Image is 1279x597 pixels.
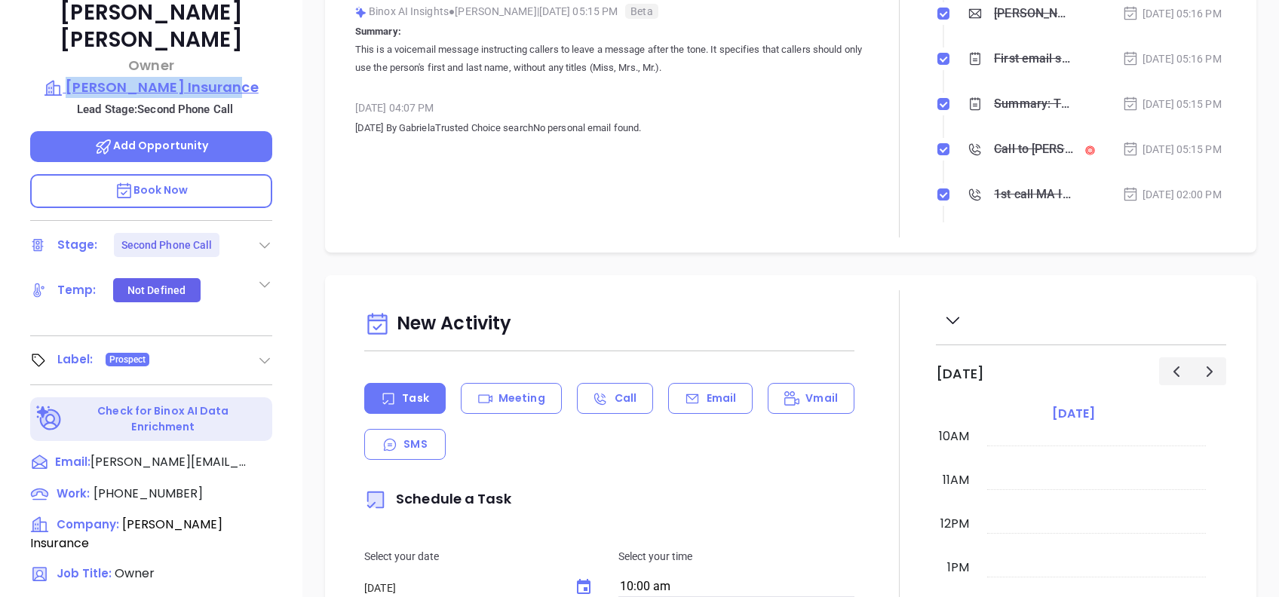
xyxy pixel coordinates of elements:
a: [DATE] [1049,403,1098,424]
p: Check for Binox AI Data Enrichment [65,403,262,435]
span: Work: [57,485,90,501]
span: Job Title: [57,565,112,581]
span: Book Now [115,182,189,197]
p: Owner [30,55,272,75]
span: [PERSON_NAME] Insurance [30,516,222,552]
div: [DATE] 05:16 PM [1122,5,1222,22]
div: [DATE] 05:15 PM [1122,141,1222,158]
div: Not Defined [127,278,186,302]
p: Email [707,390,737,406]
div: First email sent [994,47,1073,70]
div: [DATE] 05:16 PM [1122,51,1222,67]
div: [PERSON_NAME], are you ready for [US_STATE]’ compliance requirement? [994,2,1073,25]
b: Summary: [355,26,401,37]
div: 1st call MA INS lead [994,183,1073,206]
h2: [DATE] [936,366,984,382]
div: Call to [PERSON_NAME] [994,138,1073,161]
img: Ai-Enrich-DaqCidB-.svg [36,406,63,432]
div: Second Phone Call [121,233,213,257]
p: [DATE] By GabrielaTrusted Choice searchNo personal email found. [355,119,863,137]
div: 11am [940,471,972,489]
span: [PHONE_NUMBER] [94,485,203,502]
button: Previous day [1159,357,1193,385]
input: MM/DD/YYYY [364,580,563,595]
span: Beta [625,4,658,19]
div: Summary: This is a voicemail message instructing callers to leave a message after the tone. It sp... [994,93,1073,115]
div: 10am [936,427,972,445]
p: Task [402,390,428,406]
span: Email: [55,453,90,473]
div: 1pm [944,559,972,577]
img: svg%3e [355,7,367,18]
span: Company: [57,516,119,532]
p: This is a voicemail message instructing callers to leave a message after the tone. It specifies t... [355,41,863,77]
span: Schedule a Task [364,489,511,508]
p: SMS [403,436,427,452]
div: [DATE] 04:07 PM [355,96,863,119]
span: Add Opportunity [94,138,209,153]
span: ● [449,5,455,17]
p: Select your time [618,548,854,565]
p: Vmail [805,390,838,406]
div: 12pm [937,515,972,533]
div: Stage: [57,234,98,256]
div: [DATE] 02:00 PM [1122,186,1222,203]
p: Call [615,390,636,406]
p: Select your date [364,548,600,565]
p: Lead Stage: Second Phone Call [38,99,272,119]
span: Owner [115,565,155,582]
button: Next day [1192,357,1226,385]
div: New Activity [364,305,854,344]
span: [PERSON_NAME][EMAIL_ADDRESS][DOMAIN_NAME] [90,453,249,471]
p: Meeting [498,390,545,406]
a: [PERSON_NAME] Insurance [30,77,272,98]
span: Prospect [109,351,146,368]
div: [DATE] 05:15 PM [1122,96,1222,112]
div: Temp: [57,279,97,302]
div: Label: [57,348,94,371]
